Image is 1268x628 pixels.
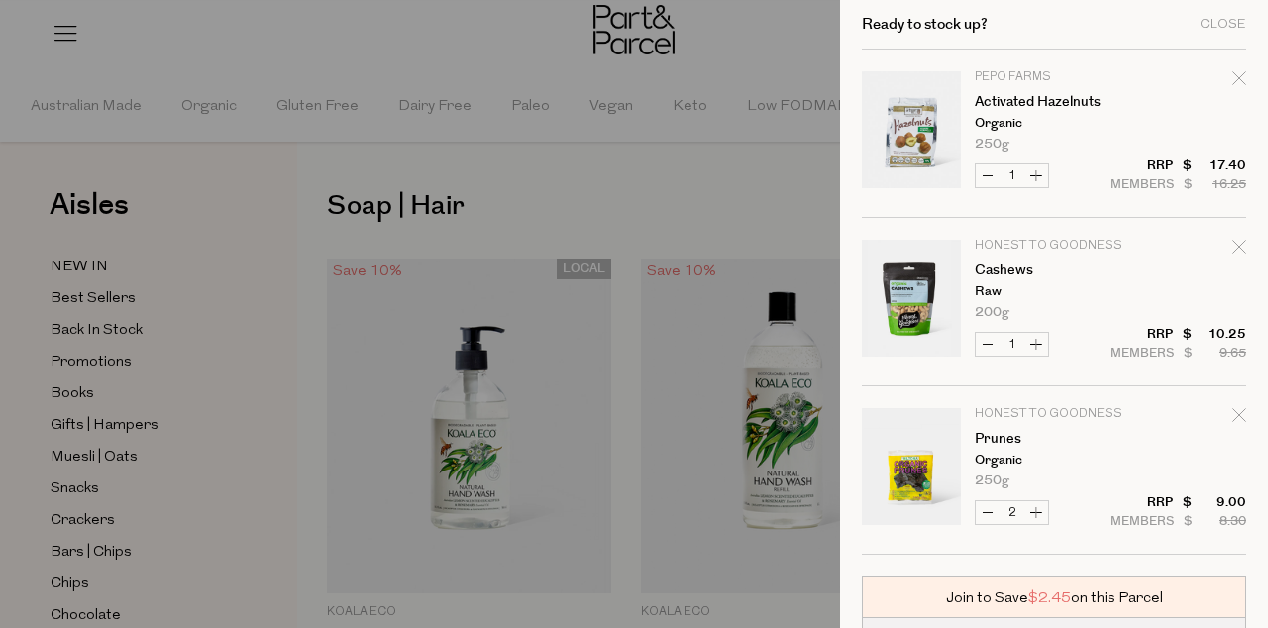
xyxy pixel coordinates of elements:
[975,71,1128,83] p: Pepo Farms
[975,474,1009,487] span: 250g
[1000,164,1024,187] input: QTY Activated Hazelnuts
[975,138,1009,151] span: 250g
[975,263,1128,277] a: Cashews
[975,285,1128,298] p: Raw
[975,306,1009,319] span: 200g
[975,240,1128,252] p: Honest to Goodness
[975,408,1128,420] p: Honest to Goodness
[975,454,1128,467] p: Organic
[1000,501,1024,524] input: QTY Prunes
[862,576,1246,618] div: Join to Save on this Parcel
[1232,405,1246,432] div: Remove Prunes
[975,432,1128,446] a: Prunes
[1028,587,1071,608] span: $2.45
[975,95,1128,109] a: Activated Hazelnuts
[862,17,988,32] h2: Ready to stock up?
[1232,237,1246,263] div: Remove Cashews
[975,117,1128,130] p: Organic
[1200,18,1246,31] div: Close
[1000,333,1024,356] input: QTY Cashews
[1232,68,1246,95] div: Remove Activated Hazelnuts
